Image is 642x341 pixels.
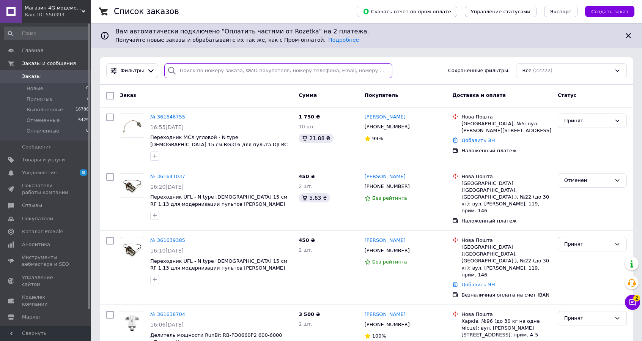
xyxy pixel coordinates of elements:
[564,314,611,322] div: Принят
[86,85,89,92] span: 0
[27,117,60,124] span: Отмененные
[299,247,312,253] span: 2 шт.
[365,114,406,121] a: [PERSON_NAME]
[150,248,184,254] span: 16:10[DATE]
[558,92,577,98] span: Статус
[372,195,407,201] span: Без рейтинга
[299,124,315,129] span: 10 шт.
[461,244,552,278] div: [GEOGRAPHIC_DATA] ([GEOGRAPHIC_DATA], [GEOGRAPHIC_DATA].), №22 (до 30 кг): вул. [PERSON_NAME], 11...
[522,67,532,74] span: Все
[299,321,312,327] span: 2 шт.
[461,173,552,180] div: Нова Пошта
[27,85,43,92] span: Новые
[150,237,185,243] a: № 361639385
[150,124,184,130] span: 16:55[DATE]
[363,8,451,15] span: Скачать отчет по пром-оплате
[25,5,82,11] span: Магазин 4G модемов "BuyMe"
[120,237,144,261] img: Фото товару
[299,183,312,189] span: 2 шт.
[372,136,383,141] span: 99%
[461,282,495,287] a: Добавить ЭН
[22,274,70,288] span: Управление сайтом
[25,11,91,18] div: Ваш ID: 550393
[22,182,70,196] span: Показатели работы компании
[121,67,144,74] span: Фильтры
[115,27,618,36] span: Вам автоматически подключено "Оплатить частями от Rozetka" на 2 платежа.
[461,120,552,134] div: [GEOGRAPHIC_DATA], №5: вул. [PERSON_NAME][STREET_ADDRESS]
[150,194,287,214] a: Переходник UFL - N type [DEMOGRAPHIC_DATA] 15 см RF 1.13 для модернизации пультов [PERSON_NAME] D...
[564,177,611,185] div: Отменен
[471,9,530,14] span: Управление статусами
[365,173,406,180] a: [PERSON_NAME]
[78,117,89,124] span: 5429
[299,134,333,143] div: 21.88 ₴
[461,311,552,318] div: Нова Пошта
[114,7,179,16] h1: Список заказов
[22,73,41,80] span: Заказы
[299,114,320,120] span: 1 750 ₴
[533,68,553,73] span: (22222)
[365,311,406,318] a: [PERSON_NAME]
[22,241,50,248] span: Аналитика
[150,322,184,328] span: 16:06[DATE]
[585,6,634,17] button: Создать заказ
[372,333,386,339] span: 100%
[115,37,359,43] span: Получайте новые заказы и обрабатывайте их так же, как с Пром-оплатой.
[22,60,76,67] span: Заказы и сообщения
[22,47,43,54] span: Главная
[76,106,89,113] span: 16786
[22,294,70,308] span: Кошелек компании
[164,63,392,78] input: Поиск по номеру заказа, ФИО покупателя, номеру телефона, Email, номеру накладной
[120,311,144,335] img: Фото товару
[625,295,640,310] button: Чат с покупателем2
[22,215,53,222] span: Покупатели
[150,311,185,317] a: № 361638704
[365,248,410,253] span: [PHONE_NUMBER]
[299,311,320,317] span: 3 500 ₴
[591,9,628,14] span: Создать заказ
[150,114,185,120] a: № 361646755
[120,114,144,138] a: Фото товару
[150,258,287,278] a: Переходник UFL - N type [DEMOGRAPHIC_DATA] 15 см RF 1.13 для модернизации пультов [PERSON_NAME] D...
[299,237,315,243] span: 450 ₴
[27,106,63,113] span: Выполненные
[365,92,398,98] span: Покупатель
[461,114,552,120] div: Нова Пошта
[461,137,495,143] a: Добавить ЭН
[328,37,359,43] a: Подробнее
[150,174,185,179] a: № 361641037
[120,174,144,197] img: Фото товару
[299,174,315,179] span: 450 ₴
[22,156,65,163] span: Товары и услуги
[365,124,410,129] span: [PHONE_NUMBER]
[461,180,552,215] div: [GEOGRAPHIC_DATA] ([GEOGRAPHIC_DATA], [GEOGRAPHIC_DATA].), №22 (до 30 кг): вул. [PERSON_NAME], 11...
[299,92,317,98] span: Сумма
[86,96,89,103] span: 7
[150,184,184,190] span: 16:20[DATE]
[120,92,136,98] span: Заказ
[27,128,59,134] span: Оплаченные
[577,8,634,14] a: Создать заказ
[357,6,457,17] button: Скачать отчет по пром-оплате
[372,259,407,265] span: Без рейтинга
[365,183,410,189] span: [PHONE_NUMBER]
[461,318,552,339] div: Харків, №96 (до 30 кг на одне місце): вул. [PERSON_NAME][STREET_ADDRESS], прим. А-5
[150,134,288,154] span: Переходник MCX угловой - N type [DEMOGRAPHIC_DATA] 15 см RG316 для пульта DJI RC Plus Controller ...
[86,128,89,134] span: 0
[461,218,552,224] div: Наложенный платеж
[22,314,41,320] span: Маркет
[80,169,87,176] span: 8
[120,114,144,137] img: Фото товару
[461,237,552,244] div: Нова Пошта
[365,237,406,244] a: [PERSON_NAME]
[22,169,57,176] span: Уведомления
[461,292,552,298] div: Безналичная оплата на счет IBAN
[4,27,90,40] input: Поиск
[452,92,506,98] span: Доставка и оплата
[22,144,52,150] span: Сообщения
